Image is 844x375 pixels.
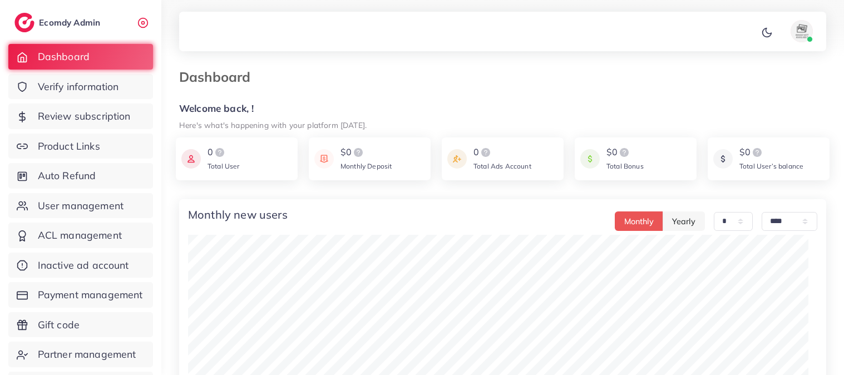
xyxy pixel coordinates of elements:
a: Gift code [8,312,153,338]
h3: Dashboard [179,69,259,85]
div: $0 [340,146,392,159]
span: Partner management [38,347,136,362]
img: logo [479,146,492,159]
img: icon payment [181,146,201,172]
a: Payment management [8,282,153,308]
a: Verify information [8,74,153,100]
a: User management [8,193,153,219]
a: Product Links [8,134,153,159]
a: logoEcomdy Admin [14,13,103,32]
span: Dashboard [38,50,90,64]
span: Product Links [38,139,100,154]
img: avatar [791,20,813,42]
img: icon payment [314,146,334,172]
div: $0 [606,146,644,159]
span: ACL management [38,228,122,243]
span: Payment management [38,288,143,302]
img: logo [213,146,226,159]
img: logo [352,146,365,159]
a: Review subscription [8,103,153,129]
div: 0 [208,146,240,159]
small: Here's what's happening with your platform [DATE]. [179,120,367,130]
img: icon payment [580,146,600,172]
a: Inactive ad account [8,253,153,278]
button: Yearly [663,211,705,231]
span: User management [38,199,124,213]
span: Total User’s balance [739,162,803,170]
a: Dashboard [8,44,153,70]
span: Auto Refund [38,169,96,183]
h4: Monthly new users [188,208,288,221]
a: avatar [777,20,817,42]
span: Total Bonus [606,162,644,170]
span: Gift code [38,318,80,332]
span: Review subscription [38,109,131,124]
img: logo [618,146,631,159]
span: Monthly Deposit [340,162,392,170]
img: logo [14,13,34,32]
h5: Welcome back, ! [179,103,826,115]
a: ACL management [8,223,153,248]
h2: Ecomdy Admin [39,17,103,28]
span: Verify information [38,80,119,94]
img: logo [751,146,764,159]
a: Auto Refund [8,163,153,189]
img: icon payment [713,146,733,172]
img: icon payment [447,146,467,172]
span: Inactive ad account [38,258,129,273]
div: $0 [739,146,803,159]
span: Total User [208,162,240,170]
button: Monthly [615,211,663,231]
div: 0 [473,146,531,159]
span: Total Ads Account [473,162,531,170]
a: Partner management [8,342,153,367]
